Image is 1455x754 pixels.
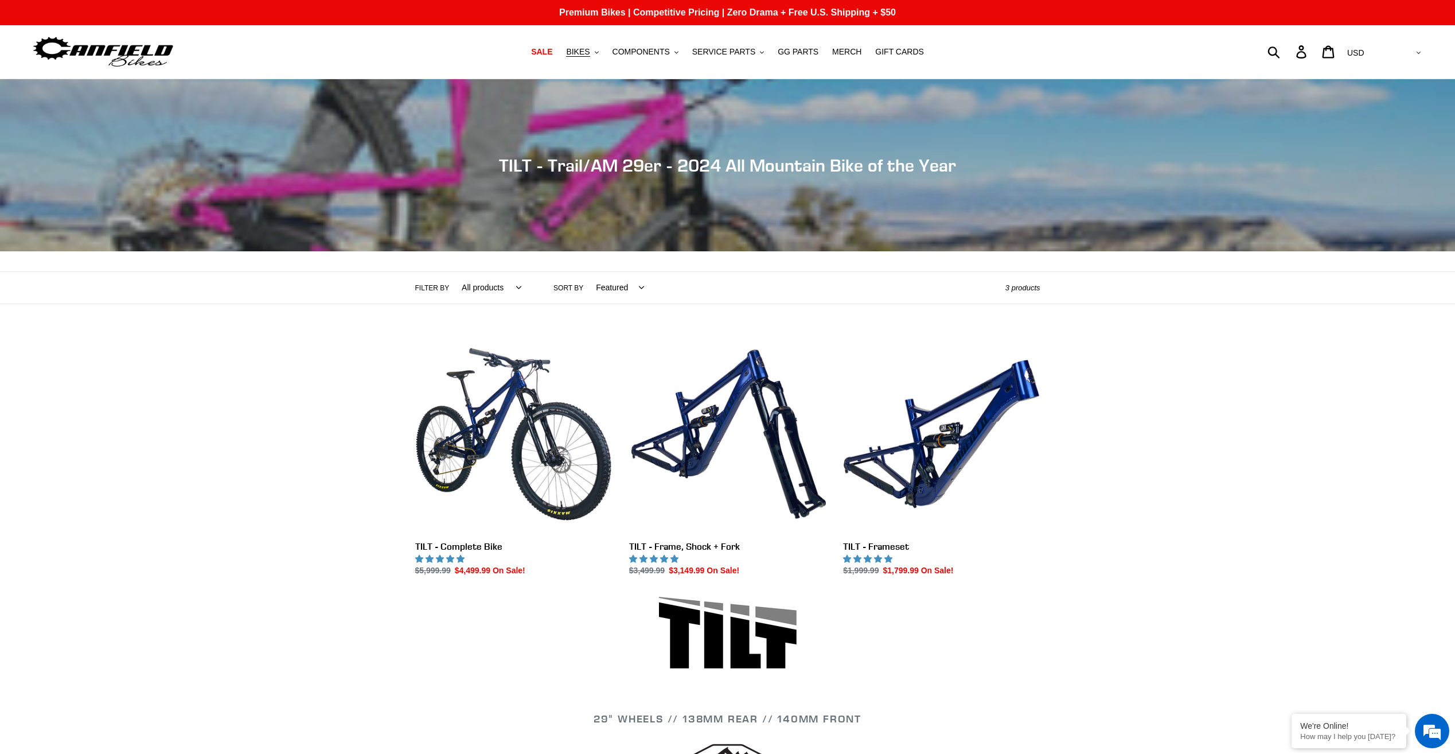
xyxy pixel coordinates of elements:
label: Sort by [553,283,583,293]
span: SERVICE PARTS [692,47,755,57]
button: COMPONENTS [607,44,684,60]
span: GG PARTS [778,47,818,57]
span: MERCH [832,47,861,57]
span: COMPONENTS [613,47,670,57]
span: GIFT CARDS [875,47,924,57]
span: BIKES [566,47,590,57]
span: 29" WHEELS // 138mm REAR // 140mm FRONT [594,712,861,725]
span: SALE [531,47,552,57]
span: TILT - Trail/AM 29er - 2024 All Mountain Bike of the Year [499,155,956,176]
a: GG PARTS [772,44,824,60]
p: How may I help you today? [1300,732,1398,741]
input: Search [1274,39,1303,64]
a: GIFT CARDS [869,44,930,60]
img: Canfield Bikes [32,34,175,70]
a: MERCH [826,44,867,60]
div: We're Online! [1300,721,1398,730]
span: 3 products [1005,283,1040,292]
label: Filter by [415,283,450,293]
button: BIKES [560,44,604,60]
a: SALE [525,44,558,60]
button: SERVICE PARTS [686,44,770,60]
